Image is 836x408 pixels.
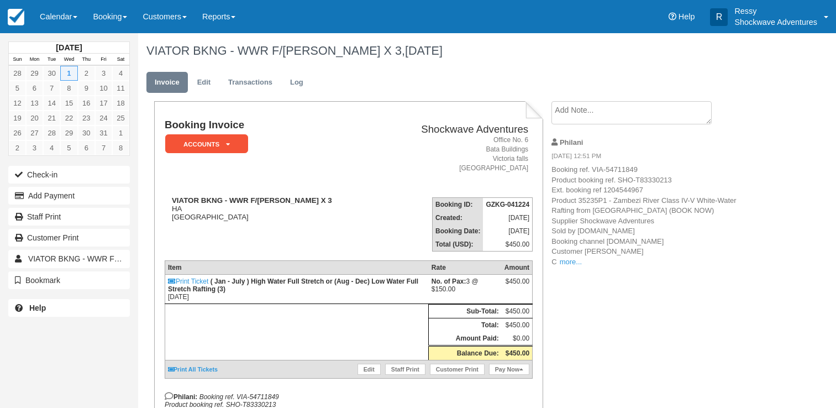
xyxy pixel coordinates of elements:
td: $450.00 [502,318,533,332]
a: Log [282,72,312,93]
a: 7 [43,81,60,96]
a: 4 [112,66,129,81]
a: 4 [43,140,60,155]
a: Print Ticket [168,278,208,285]
a: 22 [60,111,77,125]
span: [DATE] [405,44,443,57]
a: 6 [78,140,95,155]
a: 8 [60,81,77,96]
strong: [DATE] [56,43,82,52]
strong: Philani: [165,393,197,401]
a: 21 [43,111,60,125]
td: [DATE] [165,275,428,304]
a: Edit [357,364,381,375]
a: Transactions [220,72,281,93]
a: 1 [60,66,77,81]
h1: Booking Invoice [165,119,382,131]
a: Staff Print [385,364,425,375]
th: Wed [60,54,77,66]
a: ACCOUNTS [165,134,244,154]
p: Ressy [734,6,817,17]
a: Customer Print [8,229,130,247]
address: Office No. 6 Bata Buildings Victoria falls [GEOGRAPHIC_DATA] [386,135,528,174]
a: 5 [9,81,26,96]
a: 16 [78,96,95,111]
p: Booking ref. VIA-54711849 Product booking ref. SHO-T83330213 Ext. booking ref 1204544967 Product ... [551,165,738,267]
button: Bookmark [8,271,130,289]
strong: GZKG-041224 [486,201,529,208]
th: Booking Date: [433,224,483,238]
h1: VIATOR BKNG - WWR F/[PERSON_NAME] X 3, [146,44,757,57]
a: 7 [95,140,112,155]
a: 25 [112,111,129,125]
th: Mon [26,54,43,66]
th: Sun [9,54,26,66]
th: Thu [78,54,95,66]
th: Total (USD): [433,238,483,252]
a: 17 [95,96,112,111]
td: [DATE] [483,211,532,224]
span: VIATOR BKNG - WWR F/[PERSON_NAME] X 3 [28,254,194,263]
a: Edit [189,72,219,93]
a: 23 [78,111,95,125]
strong: No. of Pax [432,278,466,285]
strong: VIATOR BKNG - WWR F/[PERSON_NAME] X 3 [172,196,332,205]
th: Tue [43,54,60,66]
i: Help [669,13,676,20]
th: Balance Due: [429,346,502,360]
button: Add Payment [8,187,130,205]
p: Shockwave Adventures [734,17,817,28]
td: [DATE] [483,224,532,238]
strong: Philani [560,138,583,147]
strong: ( Jan - July ) High Water Full Stretch or (Aug - Dec) Low Water Full Stretch Rafting (3) [168,278,418,293]
a: 19 [9,111,26,125]
button: Check-in [8,166,130,184]
a: 29 [26,66,43,81]
a: 15 [60,96,77,111]
a: 2 [78,66,95,81]
h2: Shockwave Adventures [386,124,528,135]
td: $450.00 [502,305,533,318]
a: 10 [95,81,112,96]
a: 1 [112,125,129,140]
img: checkfront-main-nav-mini-logo.png [8,9,24,25]
strong: $450.00 [506,349,529,357]
th: Sat [112,54,129,66]
th: Fri [95,54,112,66]
a: 11 [112,81,129,96]
a: 3 [95,66,112,81]
span: Help [679,12,695,21]
td: $0.00 [502,332,533,346]
a: 8 [112,140,129,155]
a: 5 [60,140,77,155]
td: 3 @ $150.00 [429,275,502,304]
th: Amount Paid: [429,332,502,346]
a: 30 [43,66,60,81]
div: $450.00 [504,278,529,294]
a: Customer Print [430,364,485,375]
a: 14 [43,96,60,111]
th: Sub-Total: [429,305,502,318]
b: Help [29,304,46,312]
th: Item [165,261,428,275]
a: 3 [26,140,43,155]
div: R [710,8,728,26]
a: VIATOR BKNG - WWR F/[PERSON_NAME] X 3 [8,250,130,268]
th: Rate [429,261,502,275]
a: 9 [78,81,95,96]
a: Print All Tickets [168,366,218,373]
a: Pay Now [489,364,529,375]
a: 6 [26,81,43,96]
a: 18 [112,96,129,111]
em: [DATE] 12:51 PM [551,151,738,164]
a: 27 [26,125,43,140]
a: Help [8,299,130,317]
a: 28 [9,66,26,81]
a: 12 [9,96,26,111]
a: 20 [26,111,43,125]
th: Booking ID: [433,198,483,212]
a: 24 [95,111,112,125]
a: 30 [78,125,95,140]
a: 2 [9,140,26,155]
a: 29 [60,125,77,140]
